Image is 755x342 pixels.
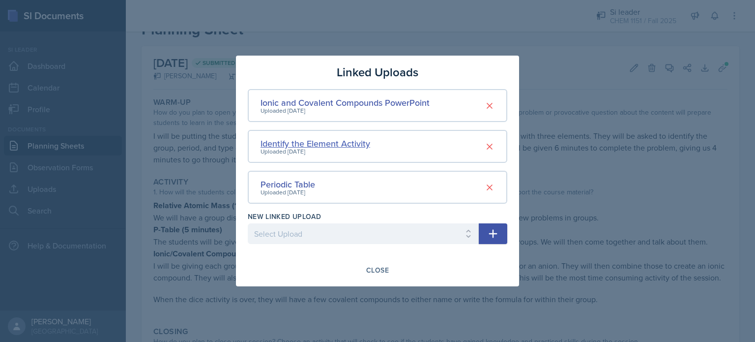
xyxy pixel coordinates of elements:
[261,106,430,115] div: Uploaded [DATE]
[366,266,389,274] div: Close
[360,262,395,279] button: Close
[261,96,430,109] div: Ionic and Covalent Compounds PowerPoint
[261,188,315,197] div: Uploaded [DATE]
[261,147,370,156] div: Uploaded [DATE]
[261,178,315,191] div: Periodic Table
[261,137,370,150] div: Identify the Element Activity
[248,212,321,221] label: New Linked Upload
[337,63,418,81] h3: Linked Uploads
